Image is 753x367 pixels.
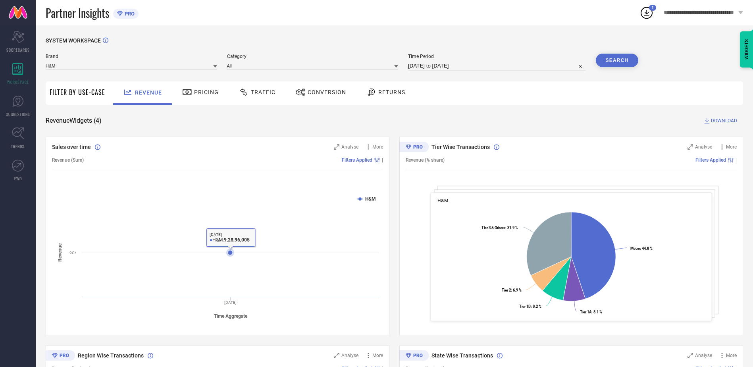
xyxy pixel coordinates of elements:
span: Filters Applied [695,157,726,163]
span: Analyse [695,144,712,150]
div: Premium [399,142,429,154]
span: Category [227,54,399,59]
tspan: Tier 2 [502,288,511,292]
svg: Zoom [334,353,339,358]
span: Revenue (% share) [406,157,445,163]
span: Revenue Widgets ( 4 ) [46,117,102,125]
span: More [372,353,383,358]
span: Revenue [135,89,162,96]
span: Pricing [194,89,219,95]
span: Traffic [251,89,275,95]
div: Open download list [639,6,654,20]
span: FWD [14,176,22,182]
div: Premium [46,350,75,362]
text: H&M [365,196,376,202]
span: SUGGESTIONS [6,111,30,117]
tspan: Tier 1B [519,304,531,309]
span: DOWNLOAD [711,117,737,125]
svg: Zoom [688,144,693,150]
span: Conversion [308,89,346,95]
span: | [736,157,737,163]
button: Search [596,54,639,67]
span: Returns [378,89,405,95]
svg: Zoom [334,144,339,150]
span: Sales over time [52,144,91,150]
span: Region Wise Transactions [78,352,144,359]
span: | [382,157,383,163]
svg: Zoom [688,353,693,358]
span: Revenue (Sum) [52,157,84,163]
text: : 44.8 % [630,246,653,251]
text: : 31.9 % [481,226,518,230]
div: Premium [399,350,429,362]
span: Partner Insights [46,5,109,21]
tspan: Time Aggregate [214,313,248,319]
text: : 6.9 % [502,288,522,292]
tspan: Tier 1A [580,310,592,314]
span: State Wise Transactions [431,352,493,359]
text: : 8.1 % [580,310,602,314]
span: Analyse [341,144,358,150]
span: More [726,144,737,150]
text: [DATE] [224,300,237,305]
span: WORKSPACE [7,79,29,85]
span: Tier Wise Transactions [431,144,490,150]
tspan: Metro [630,246,640,251]
tspan: Revenue [57,243,63,262]
span: SCORECARDS [6,47,30,53]
text: : 8.2 % [519,304,541,309]
span: H&M [437,198,448,203]
span: Time Period [408,54,586,59]
span: PRO [123,11,135,17]
span: TRENDS [11,143,25,149]
text: 9Cr [69,251,76,255]
span: 1 [651,5,654,10]
span: Filters Applied [342,157,372,163]
span: Brand [46,54,217,59]
span: More [726,353,737,358]
tspan: Tier 3 & Others [481,226,505,230]
span: Filter By Use-Case [50,87,105,97]
span: Analyse [695,353,712,358]
span: SYSTEM WORKSPACE [46,37,101,44]
input: Select time period [408,61,586,71]
span: More [372,144,383,150]
span: Analyse [341,353,358,358]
